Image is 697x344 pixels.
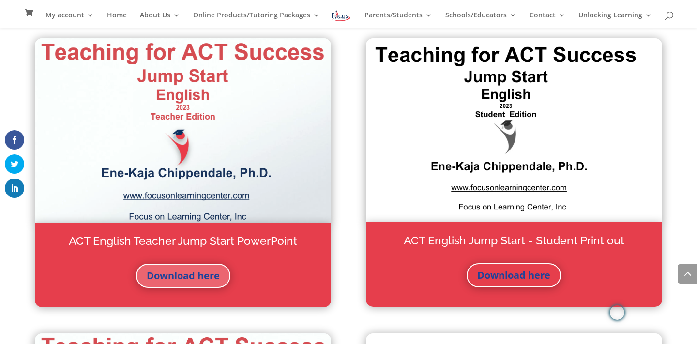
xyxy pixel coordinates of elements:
[136,264,230,288] a: Download here
[445,12,516,28] a: Schools/Educators
[54,233,312,254] h2: ACT English Teacher Jump Start PowerPoint
[45,12,94,28] a: My account
[364,12,432,28] a: Parents/Students
[193,12,320,28] a: Online Products/Tutoring Packages
[107,12,127,28] a: Home
[467,263,561,287] a: Download here
[35,38,331,223] img: Screenshot 2023-06-22 at 11.38.04 AM
[578,12,652,28] a: Unlocking Learning
[140,12,180,28] a: About Us
[331,9,351,23] img: Focus on Learning
[385,232,643,254] h2: ACT English Jump Start - Student Print out
[366,38,662,222] img: Screenshot 2023-06-22 at 11.37.01 AM
[530,12,565,28] a: Contact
